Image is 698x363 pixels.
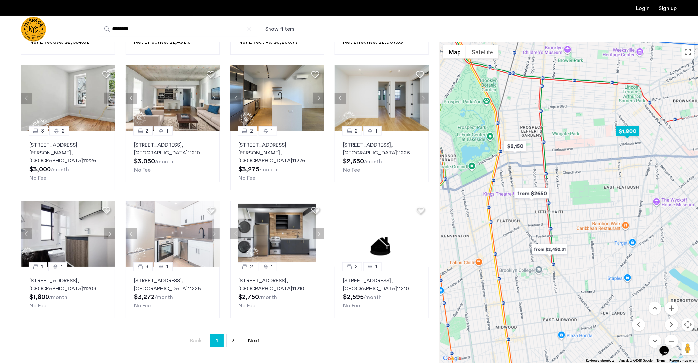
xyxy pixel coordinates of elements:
[670,358,696,363] a: Report a map error
[443,45,466,59] button: Show street map
[230,65,325,131] img: d0e56a97-1207-423d-8c07-3ef98b21e305_638919961516748850.jpeg
[21,65,115,131] img: 8515455b-be52-4141-8a40-4c35d33cf98b_638870800457046097.jpeg
[355,127,358,135] span: 2
[29,141,107,165] p: [STREET_ADDRESS][PERSON_NAME] 11226
[29,166,51,173] span: $3,000
[21,228,32,239] button: Previous apartment
[259,295,277,300] sub: /month
[657,337,678,356] iframe: chat widget
[29,175,46,181] span: No Fee
[649,302,662,315] button: Move up
[586,358,615,363] button: Keyboard shortcuts
[126,93,137,104] button: Previous apartment
[21,267,115,318] a: 11[STREET_ADDRESS], [GEOGRAPHIC_DATA]11203No Fee
[682,342,695,355] button: Drag Pegman onto the map to open Street View
[29,303,46,308] span: No Fee
[657,358,666,363] a: Terms (opens in new tab)
[335,93,346,104] button: Previous apartment
[230,93,241,104] button: Previous apartment
[343,303,360,308] span: No Fee
[21,17,46,42] a: Cazamio Logo
[614,124,642,139] div: $1,800
[208,228,220,239] button: Next apartment
[41,263,43,271] span: 1
[238,141,316,165] p: [STREET_ADDRESS][PERSON_NAME] 11226
[364,295,382,300] sub: /month
[155,159,173,164] sub: /month
[238,277,316,293] p: [STREET_ADDRESS] 11210
[250,127,253,135] span: 2
[21,131,115,190] a: 32[STREET_ADDRESS][PERSON_NAME], [GEOGRAPHIC_DATA]11226No Fee
[166,127,168,135] span: 1
[665,302,678,315] button: Zoom in
[343,167,360,173] span: No Fee
[134,167,151,173] span: No Fee
[230,228,241,239] button: Previous apartment
[145,127,148,135] span: 2
[343,294,364,300] span: $2,595
[216,335,218,346] span: 1
[126,65,220,131] img: 8515455b-be52-4141-8a40-4c35d33cf98b_638835440893811252.jpeg
[99,21,257,37] input: Apartment Search
[259,167,277,172] sub: /month
[271,263,273,271] span: 1
[21,201,115,267] img: a8b926f1-9a91-4e5e-b036-feb4fe78ee5d_638880945617247759.jpeg
[230,131,324,190] a: 21[STREET_ADDRESS][PERSON_NAME], [GEOGRAPHIC_DATA]11226No Fee
[49,295,67,300] sub: /month
[62,127,65,135] span: 2
[335,267,429,318] a: 21[STREET_ADDRESS], [GEOGRAPHIC_DATA]11210No Fee
[134,141,211,157] p: [STREET_ADDRESS] 11210
[126,131,220,182] a: 21[STREET_ADDRESS], [GEOGRAPHIC_DATA]11210No Fee
[271,127,273,135] span: 1
[134,294,155,300] span: $3,272
[238,303,255,308] span: No Fee
[21,17,46,42] img: logo
[104,93,115,104] button: Next apartment
[126,228,137,239] button: Previous apartment
[375,127,377,135] span: 1
[208,93,220,104] button: Next apartment
[238,175,255,181] span: No Fee
[29,294,49,300] span: $1,800
[355,263,358,271] span: 2
[343,158,364,165] span: $2,650
[232,338,235,343] span: 2
[364,159,382,164] sub: /month
[230,267,324,318] a: 21[STREET_ADDRESS], [GEOGRAPHIC_DATA]11210No Fee
[665,335,678,348] button: Zoom out
[134,158,155,165] span: $3,050
[313,228,324,239] button: Next apartment
[238,294,259,300] span: $2,750
[335,65,429,131] img: 1996_638572930804171655.jpeg
[665,318,678,331] button: Move right
[250,263,253,271] span: 2
[126,201,220,267] img: 2007_638385923066734747.png
[134,277,211,293] p: [STREET_ADDRESS] 11226
[418,93,429,104] button: Next apartment
[155,295,173,300] sub: /month
[466,45,499,59] button: Show satellite imagery
[659,6,677,11] a: Registration
[636,6,650,11] a: Login
[441,354,463,363] a: Open this area in Google Maps (opens a new window)
[335,131,429,182] a: 21[STREET_ADDRESS], [GEOGRAPHIC_DATA]11226No Fee
[145,263,148,271] span: 3
[343,277,421,293] p: [STREET_ADDRESS] 11210
[238,166,259,173] span: $3,275
[104,228,115,239] button: Next apartment
[343,141,421,157] p: [STREET_ADDRESS] 11226
[375,263,377,271] span: 1
[682,45,695,59] button: Toggle fullscreen view
[126,267,220,318] a: 31[STREET_ADDRESS], [GEOGRAPHIC_DATA]11226No Fee
[265,25,294,33] button: Show or hide filters
[632,318,645,331] button: Move left
[61,263,63,271] span: 1
[441,354,463,363] img: Google
[247,334,261,347] a: Next
[166,263,168,271] span: 1
[501,139,529,154] div: $2,150
[335,201,429,267] img: 1.gif
[51,167,69,172] sub: /month
[682,318,695,331] button: Map camera controls
[29,277,107,293] p: [STREET_ADDRESS] 11203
